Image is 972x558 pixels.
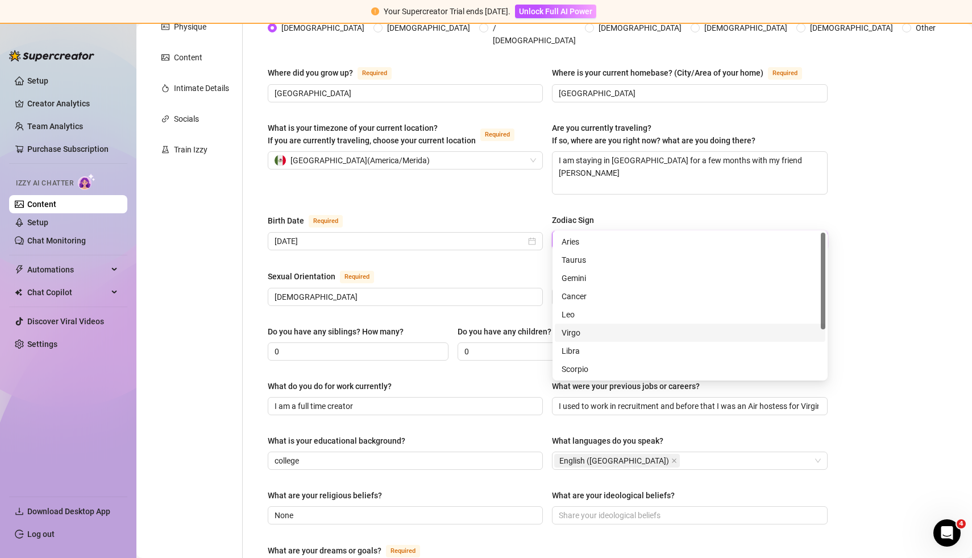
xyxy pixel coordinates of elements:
[515,5,596,18] button: Unlock Full AI Power
[268,325,412,338] label: Do you have any siblings? How many?
[386,545,420,557] span: Required
[268,380,400,392] label: What do you do for work currently?
[268,380,392,392] div: What do you do for work currently?
[371,7,379,15] span: exclamation-circle
[464,345,629,358] input: Do you have any children? How many?
[27,530,55,539] a: Log out
[562,345,819,357] div: Libra
[555,233,825,251] div: Aries
[480,129,514,141] span: Required
[553,152,826,194] textarea: I am staying in [GEOGRAPHIC_DATA] for a few months with my friend [PERSON_NAME]
[27,507,110,516] span: Download Desktop App
[682,454,684,468] input: What languages do you speak?
[911,22,940,34] span: Other
[552,489,683,502] label: What are your ideological beliefs?
[268,435,413,447] label: What is your educational background?
[555,305,825,324] div: Leo
[268,270,387,283] label: Sexual Orientation
[559,454,669,467] span: English ([GEOGRAPHIC_DATA])
[268,489,382,502] div: What are your religious beliefs?
[552,67,763,79] div: Where is your current homebase? (City/Area of your home)
[174,51,202,64] div: Content
[562,308,819,321] div: Leo
[174,113,199,125] div: Socials
[275,345,439,358] input: Do you have any siblings? How many?
[268,66,404,80] label: Where did you grow up?
[27,94,118,113] a: Creator Analytics
[161,23,169,31] span: idcard
[27,200,56,209] a: Content
[78,173,95,190] img: AI Chatter
[384,7,510,16] span: Your Supercreator Trial ends [DATE].
[15,265,24,274] span: thunderbolt
[383,22,475,34] span: [DEMOGRAPHIC_DATA]
[27,122,83,131] a: Team Analytics
[174,143,207,156] div: Train Izzy
[559,400,818,412] input: What were your previous jobs or careers?
[174,20,206,33] div: Physique
[358,67,392,80] span: Required
[275,155,286,166] img: mx
[275,400,534,412] input: What do you do for work currently?
[552,380,708,392] label: What were your previous jobs or careers?
[275,509,534,522] input: What are your religious beliefs?
[27,340,57,349] a: Settings
[340,271,374,283] span: Required
[161,146,169,154] span: experiment
[552,214,602,226] label: Zodiac Sign
[559,509,818,522] input: What are your ideological beliefs?
[458,325,595,338] div: Do you have any children? How many?
[488,9,580,47] span: [DEMOGRAPHIC_DATA] / [DEMOGRAPHIC_DATA]
[555,324,825,342] div: Virgo
[9,50,94,61] img: logo-BBDzfeDw.svg
[768,67,802,80] span: Required
[268,435,405,447] div: What is your educational background?
[268,489,390,502] label: What are your religious beliefs?
[552,380,700,392] div: What were your previous jobs or careers?
[594,22,686,34] span: [DEMOGRAPHIC_DATA]
[555,251,825,269] div: Taurus
[27,140,118,158] a: Purchase Subscription
[16,178,73,189] span: Izzy AI Chatter
[562,363,819,375] div: Scorpio
[562,326,819,339] div: Virgo
[268,325,404,338] div: Do you have any siblings? How many?
[290,152,430,169] span: [GEOGRAPHIC_DATA] ( America/Merida )
[957,519,966,528] span: 4
[515,7,596,16] a: Unlock Full AI Power
[933,519,961,547] iframe: Intercom live chat
[15,288,22,296] img: Chat Copilot
[458,325,603,338] label: Do you have any children? How many?
[700,22,792,34] span: [DEMOGRAPHIC_DATA]
[15,507,24,516] span: download
[268,214,304,227] div: Birth Date
[268,544,381,557] div: What are your dreams or goals?
[277,22,369,34] span: [DEMOGRAPHIC_DATA]
[562,254,819,266] div: Taurus
[161,115,169,123] span: link
[562,235,819,248] div: Aries
[27,218,48,227] a: Setup
[555,360,825,378] div: Scorpio
[174,82,229,94] div: Intimate Details
[27,236,86,245] a: Chat Monitoring
[519,7,592,16] span: Unlock Full AI Power
[161,53,169,61] span: picture
[268,270,335,283] div: Sexual Orientation
[552,435,671,447] label: What languages do you speak?
[552,66,815,80] label: Where is your current homebase? (City/Area of your home)
[268,67,353,79] div: Where did you grow up?
[27,283,108,301] span: Chat Copilot
[562,290,819,303] div: Cancer
[309,215,343,228] span: Required
[555,269,825,287] div: Gemini
[275,454,534,467] input: What is your educational background?
[562,272,819,284] div: Gemini
[27,317,104,326] a: Discover Viral Videos
[671,458,677,464] span: close
[27,261,108,279] span: Automations
[552,123,755,145] span: Are you currently traveling? If so, where are you right now? what are you doing there?
[555,287,825,305] div: Cancer
[552,214,594,226] div: Zodiac Sign
[805,22,898,34] span: [DEMOGRAPHIC_DATA]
